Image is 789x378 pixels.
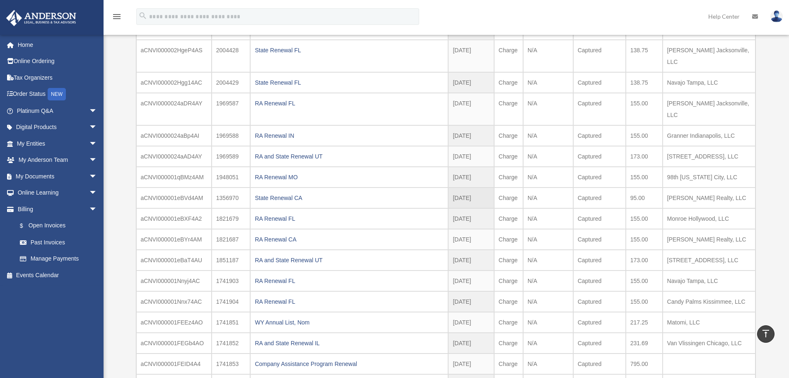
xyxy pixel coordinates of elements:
[626,250,663,271] td: 173.00
[494,146,523,167] td: Charge
[4,10,79,26] img: Anderson Advisors Platinum Portal
[626,72,663,93] td: 138.75
[494,271,523,291] td: Charge
[494,312,523,333] td: Charge
[573,208,626,229] td: Captured
[6,102,110,119] a: Platinum Q&Aarrow_drop_down
[523,271,573,291] td: N/A
[212,291,251,312] td: 1741904
[494,333,523,354] td: Charge
[626,291,663,312] td: 155.00
[448,72,494,93] td: [DATE]
[448,312,494,333] td: [DATE]
[663,250,755,271] td: [STREET_ADDRESS], LLC
[448,271,494,291] td: [DATE]
[494,291,523,312] td: Charge
[212,354,251,374] td: 1741853
[523,167,573,188] td: N/A
[663,208,755,229] td: Monroe Hollywood, LLC
[626,125,663,146] td: 155.00
[255,337,444,349] div: RA and State Renewal IL
[255,192,444,204] div: State Renewal CA
[448,229,494,250] td: [DATE]
[136,167,212,188] td: aCNVI000001qBMz4AM
[212,333,251,354] td: 1741852
[212,40,251,72] td: 2004428
[626,146,663,167] td: 173.00
[770,10,783,22] img: User Pic
[255,317,444,328] div: WY Annual List, Nom
[255,151,444,162] div: RA and State Renewal UT
[136,333,212,354] td: aCNVI000001FEGb4AO
[761,329,771,339] i: vertical_align_top
[663,291,755,312] td: Candy Palms Kissimmee, LLC
[6,185,110,201] a: Online Learningarrow_drop_down
[89,168,106,185] span: arrow_drop_down
[136,40,212,72] td: aCNVI000002HgeP4AS
[212,271,251,291] td: 1741903
[663,333,755,354] td: Van Vlissingen Chicago, LLC
[573,167,626,188] td: Captured
[573,40,626,72] td: Captured
[494,188,523,208] td: Charge
[212,146,251,167] td: 1969589
[255,98,444,109] div: RA Renewal FL
[573,333,626,354] td: Captured
[573,312,626,333] td: Captured
[663,167,755,188] td: 98th [US_STATE] City, LLC
[255,296,444,307] div: RA Renewal FL
[523,146,573,167] td: N/A
[89,119,106,136] span: arrow_drop_down
[448,167,494,188] td: [DATE]
[112,12,122,22] i: menu
[523,40,573,72] td: N/A
[448,250,494,271] td: [DATE]
[663,188,755,208] td: [PERSON_NAME] Realty, LLC
[494,354,523,374] td: Charge
[448,208,494,229] td: [DATE]
[663,271,755,291] td: Navajo Tampa, LLC
[573,188,626,208] td: Captured
[24,221,29,231] span: $
[626,167,663,188] td: 155.00
[255,213,444,224] div: RA Renewal FL
[573,354,626,374] td: Captured
[573,125,626,146] td: Captured
[6,201,110,217] a: Billingarrow_drop_down
[136,291,212,312] td: aCNVI000001Nnx74AC
[6,267,110,283] a: Events Calendar
[255,254,444,266] div: RA and State Renewal UT
[523,229,573,250] td: N/A
[626,354,663,374] td: 795.00
[626,229,663,250] td: 155.00
[12,217,110,234] a: $Open Invoices
[448,333,494,354] td: [DATE]
[212,72,251,93] td: 2004429
[494,208,523,229] td: Charge
[136,312,212,333] td: aCNVI000001FEEz4AO
[494,250,523,271] td: Charge
[663,229,755,250] td: [PERSON_NAME] Realty, LLC
[136,229,212,250] td: aCNVI000001eBYr4AM
[136,125,212,146] td: aCNVI0000024aBp4AI
[448,291,494,312] td: [DATE]
[448,188,494,208] td: [DATE]
[663,312,755,333] td: Matomi, LLC
[212,93,251,125] td: 1969587
[12,251,110,267] a: Manage Payments
[89,185,106,202] span: arrow_drop_down
[573,271,626,291] td: Captured
[136,188,212,208] td: aCNVI000001eBVd4AM
[255,130,444,141] div: RA Renewal IN
[523,188,573,208] td: N/A
[626,271,663,291] td: 155.00
[663,146,755,167] td: [STREET_ADDRESS], LLC
[255,358,444,370] div: Company Assistance Program Renewal
[255,234,444,245] div: RA Renewal CA
[494,229,523,250] td: Charge
[212,188,251,208] td: 1356970
[212,167,251,188] td: 1948051
[523,250,573,271] td: N/A
[138,11,147,20] i: search
[89,152,106,169] span: arrow_drop_down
